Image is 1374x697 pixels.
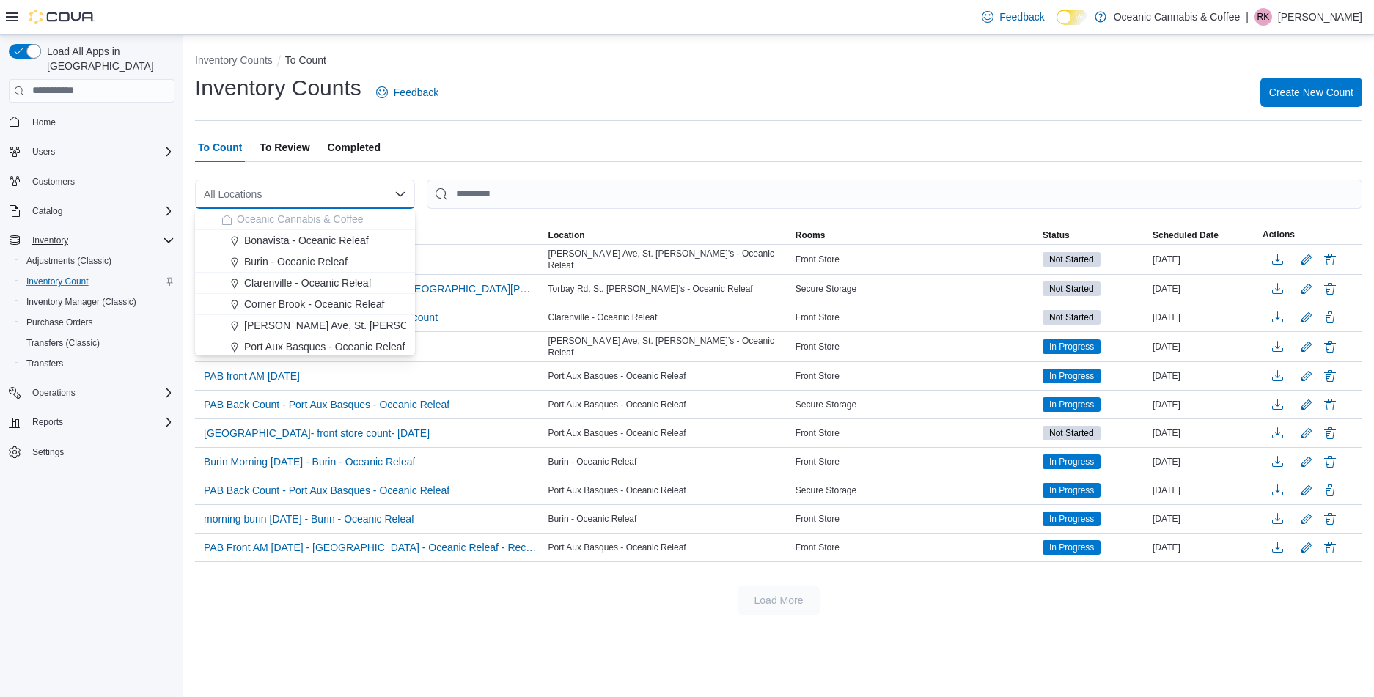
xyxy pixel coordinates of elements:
[195,294,415,315] button: Corner Brook - Oceanic Releaf
[198,394,455,416] button: PAB Back Count - Port Aux Basques - Oceanic Releaf
[793,280,1040,298] div: Secure Storage
[1043,512,1101,526] span: In Progress
[1298,394,1315,416] button: Edit count details
[285,54,326,66] button: To Count
[3,230,180,251] button: Inventory
[1043,310,1101,325] span: Not Started
[1298,479,1315,501] button: Edit count details
[1257,8,1270,26] span: RK
[204,426,430,440] span: [GEOGRAPHIC_DATA]- front store count- [DATE]
[1043,540,1101,555] span: In Progress
[1049,282,1094,295] span: Not Started
[1043,426,1101,440] span: Not Started
[1278,8,1362,26] p: [PERSON_NAME]
[21,293,142,311] a: Inventory Manager (Classic)
[26,317,93,328] span: Purchase Orders
[1321,338,1339,355] button: Delete
[195,251,415,273] button: Burin - Oceanic Releaf
[26,413,174,431] span: Reports
[26,232,74,249] button: Inventory
[41,44,174,73] span: Load All Apps in [GEOGRAPHIC_DATA]
[32,235,68,246] span: Inventory
[1269,85,1353,100] span: Create New Count
[32,146,55,158] span: Users
[1150,338,1260,355] div: [DATE]
[26,232,174,249] span: Inventory
[394,85,438,100] span: Feedback
[793,539,1040,556] div: Front Store
[394,188,406,200] button: Close list of options
[548,484,686,496] span: Port Aux Basques - Oceanic Releaf
[1150,251,1260,268] div: [DATE]
[26,172,174,191] span: Customers
[198,479,455,501] button: PAB Back Count - Port Aux Basques - Oceanic Releaf
[195,230,415,251] button: Bonavista - Oceanic Releaf
[1150,280,1260,298] div: [DATE]
[198,365,306,387] button: PAB front AM [DATE]
[793,424,1040,442] div: Front Store
[1298,278,1315,300] button: Edit count details
[548,283,753,295] span: Torbay Rd, St. [PERSON_NAME]'s - Oceanic Releaf
[26,143,174,161] span: Users
[1043,483,1101,498] span: In Progress
[1263,229,1295,240] span: Actions
[1049,369,1094,383] span: In Progress
[1321,251,1339,268] button: Delete
[1150,510,1260,528] div: [DATE]
[26,276,89,287] span: Inventory Count
[3,111,180,133] button: Home
[29,10,95,24] img: Cova
[244,297,384,311] span: Corner Brook - Oceanic Releaf
[793,453,1040,471] div: Front Store
[21,314,99,331] a: Purchase Orders
[1150,539,1260,556] div: [DATE]
[1049,311,1094,324] span: Not Started
[21,334,106,352] a: Transfers (Classic)
[1043,229,1070,241] span: Status
[1246,8,1249,26] p: |
[204,369,300,383] span: PAB front AM [DATE]
[198,508,420,530] button: morning burin [DATE] - Burin - Oceanic Releaf
[1321,539,1339,556] button: Delete
[738,586,820,615] button: Load More
[1321,309,1339,326] button: Delete
[26,443,70,461] a: Settings
[204,512,414,526] span: morning burin [DATE] - Burin - Oceanic Releaf
[244,233,369,248] span: Bonavista - Oceanic Releaf
[26,384,174,402] span: Operations
[1150,453,1260,471] div: [DATE]
[15,271,180,292] button: Inventory Count
[21,273,95,290] a: Inventory Count
[548,456,637,468] span: Burin - Oceanic Releaf
[195,209,415,443] div: Choose from the following options
[244,276,372,290] span: Clarenville - Oceanic Releaf
[26,296,136,308] span: Inventory Manager (Classic)
[32,117,56,128] span: Home
[1321,280,1339,298] button: Delete
[195,336,415,358] button: Port Aux Basques - Oceanic Releaf
[26,255,111,267] span: Adjustments (Classic)
[796,229,826,241] span: Rooms
[9,106,174,501] nav: Complex example
[15,353,180,374] button: Transfers
[26,202,174,220] span: Catalog
[21,273,174,290] span: Inventory Count
[198,451,421,473] button: Burin Morning [DATE] - Burin - Oceanic Releaf
[198,133,242,162] span: To Count
[1150,396,1260,413] div: [DATE]
[26,358,63,369] span: Transfers
[1321,510,1339,528] button: Delete
[3,141,180,162] button: Users
[3,412,180,432] button: Reports
[548,335,790,358] span: [PERSON_NAME] Ave, St. [PERSON_NAME]’s - Oceanic Releaf
[999,10,1044,24] span: Feedback
[195,73,361,103] h1: Inventory Counts
[1321,396,1339,413] button: Delete
[32,387,76,399] span: Operations
[976,2,1050,32] a: Feedback
[244,339,405,354] span: Port Aux Basques - Oceanic Releaf
[204,397,449,412] span: PAB Back Count - Port Aux Basques - Oceanic Releaf
[3,383,180,403] button: Operations
[21,252,117,270] a: Adjustments (Classic)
